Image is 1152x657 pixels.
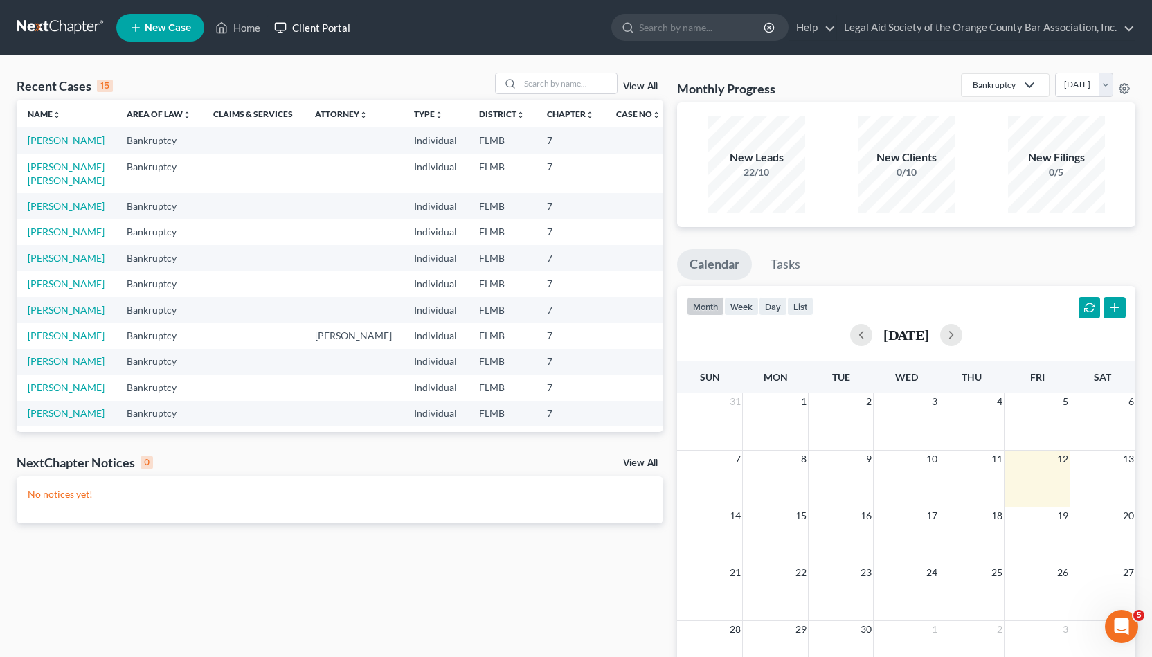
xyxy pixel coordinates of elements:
[925,507,939,524] span: 17
[116,401,202,426] td: Bankruptcy
[800,451,808,467] span: 8
[468,323,536,348] td: FLMB
[468,193,536,219] td: FLMB
[1056,564,1070,581] span: 26
[990,507,1004,524] span: 18
[17,78,113,94] div: Recent Cases
[127,109,191,119] a: Area of Lawunfold_more
[468,426,536,452] td: FLMB
[315,109,368,119] a: Attorneyunfold_more
[536,154,605,193] td: 7
[1030,371,1045,383] span: Fri
[586,111,594,119] i: unfold_more
[1122,507,1135,524] span: 20
[28,330,105,341] a: [PERSON_NAME]
[883,327,929,342] h2: [DATE]
[536,375,605,400] td: 7
[677,249,752,280] a: Calendar
[1094,371,1111,383] span: Sat
[677,80,775,97] h3: Monthly Progress
[116,193,202,219] td: Bankruptcy
[28,304,105,316] a: [PERSON_NAME]
[414,109,443,119] a: Typeunfold_more
[652,111,660,119] i: unfold_more
[859,621,873,638] span: 30
[623,82,658,91] a: View All
[1122,451,1135,467] span: 13
[764,371,788,383] span: Mon
[547,109,594,119] a: Chapterunfold_more
[1122,564,1135,581] span: 27
[202,100,304,127] th: Claims & Services
[800,393,808,410] span: 1
[28,226,105,237] a: [PERSON_NAME]
[468,271,536,296] td: FLMB
[787,297,813,316] button: list
[930,621,939,638] span: 1
[359,111,368,119] i: unfold_more
[141,456,153,469] div: 0
[116,271,202,296] td: Bankruptcy
[1061,621,1070,638] span: 3
[28,381,105,393] a: [PERSON_NAME]
[925,564,939,581] span: 24
[468,349,536,375] td: FLMB
[468,127,536,153] td: FLMB
[536,245,605,271] td: 7
[28,161,105,186] a: [PERSON_NAME] [PERSON_NAME]
[304,323,403,348] td: [PERSON_NAME]
[1008,150,1105,165] div: New Filings
[403,245,468,271] td: Individual
[536,193,605,219] td: 7
[116,127,202,153] td: Bankruptcy
[728,621,742,638] span: 28
[116,375,202,400] td: Bankruptcy
[516,111,525,119] i: unfold_more
[623,458,658,468] a: View All
[536,271,605,296] td: 7
[794,621,808,638] span: 29
[794,564,808,581] span: 22
[962,371,982,383] span: Thu
[1105,610,1138,643] iframe: Intercom live chat
[403,426,468,452] td: Individual
[28,487,652,501] p: No notices yet!
[208,15,267,40] a: Home
[53,111,61,119] i: unfold_more
[116,245,202,271] td: Bankruptcy
[403,375,468,400] td: Individual
[145,23,191,33] span: New Case
[116,219,202,245] td: Bankruptcy
[708,165,805,179] div: 22/10
[403,349,468,375] td: Individual
[1127,393,1135,410] span: 6
[728,507,742,524] span: 14
[973,79,1016,91] div: Bankruptcy
[536,401,605,426] td: 7
[28,200,105,212] a: [PERSON_NAME]
[520,73,617,93] input: Search by name...
[28,355,105,367] a: [PERSON_NAME]
[403,271,468,296] td: Individual
[794,507,808,524] span: 15
[1056,507,1070,524] span: 19
[267,15,357,40] a: Client Portal
[479,109,525,119] a: Districtunfold_more
[403,154,468,193] td: Individual
[403,401,468,426] td: Individual
[468,401,536,426] td: FLMB
[1056,451,1070,467] span: 12
[403,219,468,245] td: Individual
[700,371,720,383] span: Sun
[758,249,813,280] a: Tasks
[728,393,742,410] span: 31
[687,297,724,316] button: month
[116,297,202,323] td: Bankruptcy
[435,111,443,119] i: unfold_more
[925,451,939,467] span: 10
[1008,165,1105,179] div: 0/5
[724,297,759,316] button: week
[116,323,202,348] td: Bankruptcy
[865,451,873,467] span: 9
[116,349,202,375] td: Bankruptcy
